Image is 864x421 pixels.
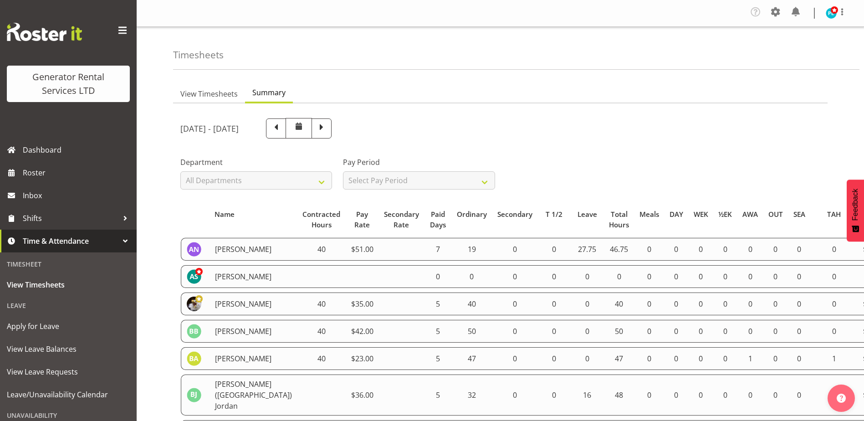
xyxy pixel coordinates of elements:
[634,238,665,261] td: 0
[457,209,487,220] div: Ordinary
[297,293,346,315] td: 40
[451,320,492,343] td: 50
[768,209,783,220] div: OUT
[2,273,134,296] a: View Timesheets
[492,265,537,288] td: 0
[604,347,634,370] td: 47
[16,70,121,98] div: Generator Rental Services LTD
[346,347,379,370] td: $23.00
[492,320,537,343] td: 0
[180,157,332,168] label: Department
[210,320,297,343] td: [PERSON_NAME]
[2,338,134,360] a: View Leave Balances
[542,209,565,220] div: T 1/2
[826,8,837,19] img: payrol-lady11294.jpg
[609,209,629,230] div: Total Hours
[424,265,451,288] td: 0
[576,209,598,220] div: Leave
[537,265,571,288] td: 0
[737,375,763,416] td: 0
[7,342,130,356] span: View Leave Balances
[763,320,788,343] td: 0
[537,293,571,315] td: 0
[2,296,134,315] div: Leave
[23,166,132,180] span: Roster
[492,238,537,261] td: 0
[742,209,758,220] div: AWA
[688,265,713,288] td: 0
[737,320,763,343] td: 0
[847,180,864,241] button: Feedback - Show survey
[713,293,737,315] td: 0
[424,347,451,370] td: 5
[718,209,732,220] div: ½EK
[173,50,224,60] h4: Timesheets
[634,293,665,315] td: 0
[252,87,286,98] span: Summary
[788,320,810,343] td: 0
[424,238,451,261] td: 7
[788,238,810,261] td: 0
[763,347,788,370] td: 0
[384,209,419,230] div: Secondary Rate
[737,265,763,288] td: 0
[788,375,810,416] td: 0
[664,238,688,261] td: 0
[451,375,492,416] td: 32
[492,375,537,416] td: 0
[297,347,346,370] td: 40
[763,238,788,261] td: 0
[23,211,118,225] span: Shifts
[429,209,446,230] div: Paid Days
[634,347,665,370] td: 0
[571,265,604,288] td: 0
[2,383,134,406] a: Leave/Unavailability Calendar
[604,265,634,288] td: 0
[187,269,201,284] img: adam-steele11866.jpg
[810,375,858,416] td: 0
[302,209,340,230] div: Contracted Hours
[713,320,737,343] td: 0
[810,293,858,315] td: 0
[2,255,134,273] div: Timesheet
[7,278,130,292] span: View Timesheets
[639,209,659,220] div: Meals
[664,375,688,416] td: 0
[492,293,537,315] td: 0
[810,238,858,261] td: 0
[810,347,858,370] td: 1
[7,23,82,41] img: Rosterit website logo
[297,238,346,261] td: 40
[537,375,571,416] td: 0
[497,209,532,220] div: Secondary
[688,238,713,261] td: 0
[664,347,688,370] td: 0
[737,347,763,370] td: 1
[571,293,604,315] td: 0
[351,209,373,230] div: Pay Rate
[451,238,492,261] td: 19
[346,320,379,343] td: $42.00
[537,320,571,343] td: 0
[816,209,853,220] div: TAH
[346,293,379,315] td: $35.00
[664,265,688,288] td: 0
[851,189,859,221] span: Feedback
[571,320,604,343] td: 0
[343,157,495,168] label: Pay Period
[210,265,297,288] td: [PERSON_NAME]
[187,351,201,366] img: brandon-adonis9902.jpg
[2,315,134,338] a: Apply for Leave
[788,265,810,288] td: 0
[763,265,788,288] td: 0
[571,375,604,416] td: 16
[664,293,688,315] td: 0
[688,293,713,315] td: 0
[788,293,810,315] td: 0
[2,360,134,383] a: View Leave Requests
[7,319,130,333] span: Apply for Leave
[23,189,132,202] span: Inbox
[688,347,713,370] td: 0
[23,234,118,248] span: Time & Attendance
[346,238,379,261] td: $51.00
